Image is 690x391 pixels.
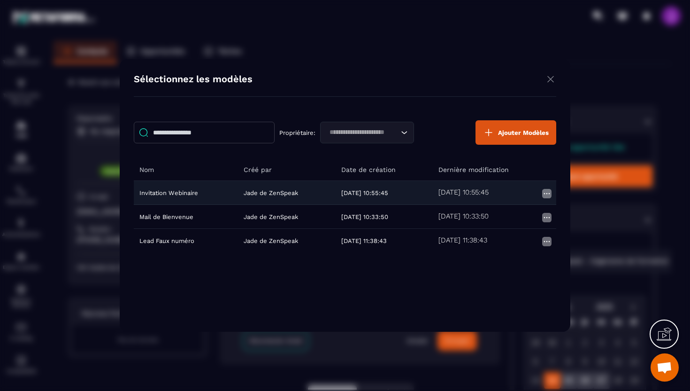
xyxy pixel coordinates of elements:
button: Ajouter Modèles [475,120,556,145]
td: [DATE] 10:33:50 [336,205,433,229]
td: Mail de Bienvenue [134,205,238,229]
img: more icon [541,212,552,223]
td: Jade de ZenSpeak [238,229,336,253]
span: Ajouter Modèles [498,129,549,136]
h5: [DATE] 10:55:45 [438,188,489,197]
p: Propriétaire: [279,129,315,136]
img: plus [483,127,494,138]
img: more icon [541,236,552,247]
div: Search for option [320,122,414,143]
th: Nom [134,159,238,181]
img: close [545,73,556,85]
input: Search for option [326,127,399,138]
th: Créé par [238,159,336,181]
h5: [DATE] 11:38:43 [438,236,487,245]
td: Lead Faux numéro [134,229,238,253]
td: Jade de ZenSpeak [238,205,336,229]
h5: [DATE] 10:33:50 [438,212,489,221]
td: [DATE] 11:38:43 [336,229,433,253]
td: Jade de ZenSpeak [238,181,336,205]
th: Dernière modification [433,159,556,181]
img: more icon [541,188,552,199]
th: Date de création [336,159,433,181]
div: Ouvrir le chat [651,353,679,382]
td: [DATE] 10:55:45 [336,181,433,205]
h4: Sélectionnez les modèles [134,73,253,87]
td: Invitation Webinaire [134,181,238,205]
